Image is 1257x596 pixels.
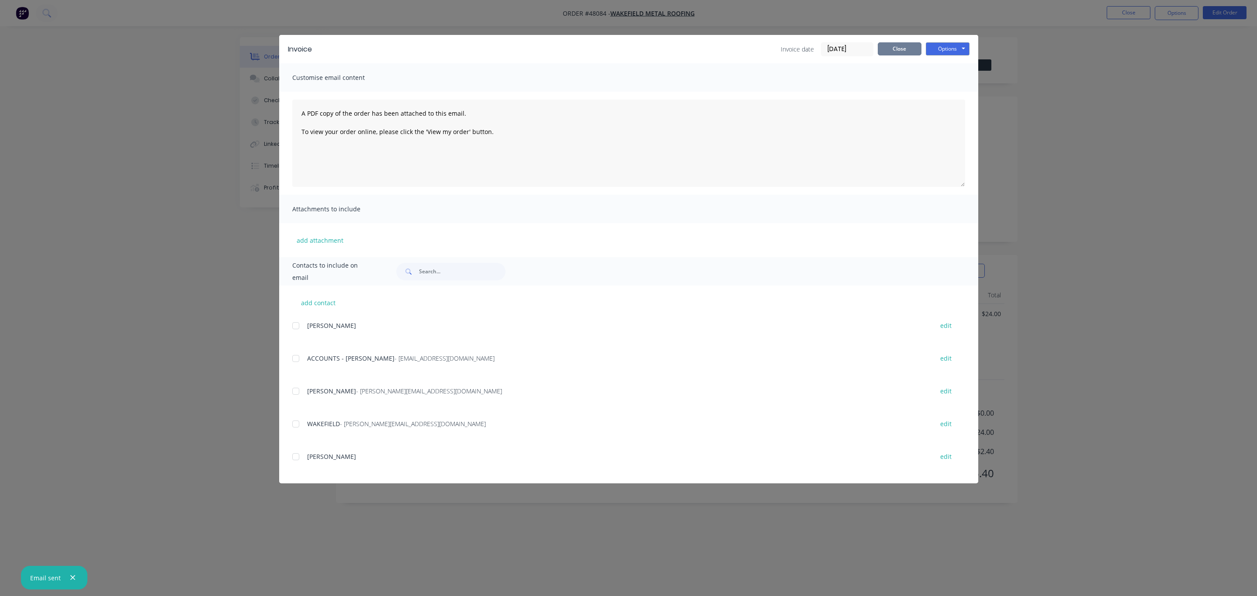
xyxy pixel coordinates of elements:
[307,452,356,461] span: [PERSON_NAME]
[935,320,957,331] button: edit
[292,234,348,247] button: add attachment
[340,420,486,428] span: - [PERSON_NAME][EMAIL_ADDRESS][DOMAIN_NAME]
[307,387,356,395] span: [PERSON_NAME]
[395,354,495,362] span: - [EMAIL_ADDRESS][DOMAIN_NAME]
[307,321,356,330] span: [PERSON_NAME]
[935,451,957,462] button: edit
[935,418,957,430] button: edit
[419,263,506,280] input: Search...
[935,352,957,364] button: edit
[292,296,345,309] button: add contact
[307,420,340,428] span: WAKEFIELD
[292,100,965,187] textarea: A PDF copy of the order has been attached to this email. To view your order online, please click ...
[288,44,312,55] div: Invoice
[935,385,957,397] button: edit
[30,573,61,582] div: Email sent
[292,72,388,84] span: Customise email content
[307,354,395,362] span: ACCOUNTS - [PERSON_NAME]
[878,42,921,55] button: Close
[292,259,375,284] span: Contacts to include on email
[781,45,814,54] span: Invoice date
[292,203,388,215] span: Attachments to include
[926,42,970,55] button: Options
[356,387,502,395] span: - [PERSON_NAME][EMAIL_ADDRESS][DOMAIN_NAME]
